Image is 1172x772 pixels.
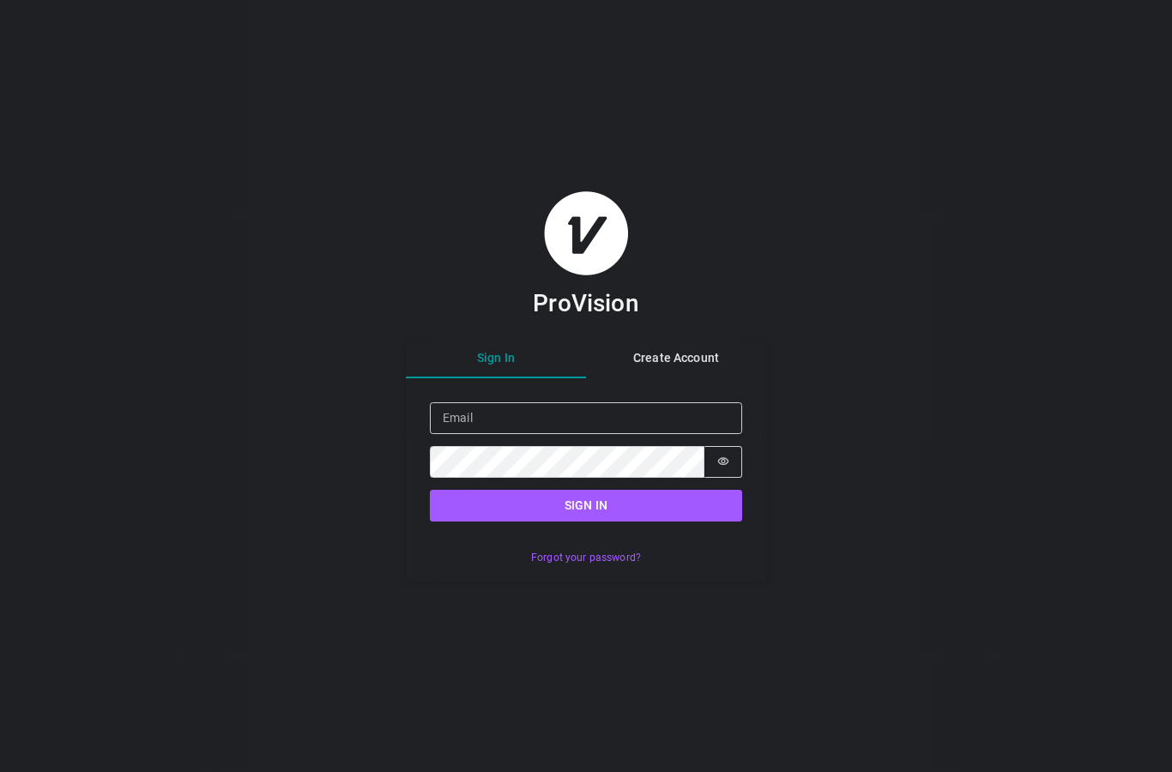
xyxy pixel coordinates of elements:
button: Sign in [430,490,742,522]
button: Forgot your password? [522,546,649,570]
input: Email [430,402,742,434]
button: Create Account [586,341,766,378]
h3: ProVision [533,288,638,318]
button: Show password [704,446,742,478]
button: Sign In [406,341,586,378]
